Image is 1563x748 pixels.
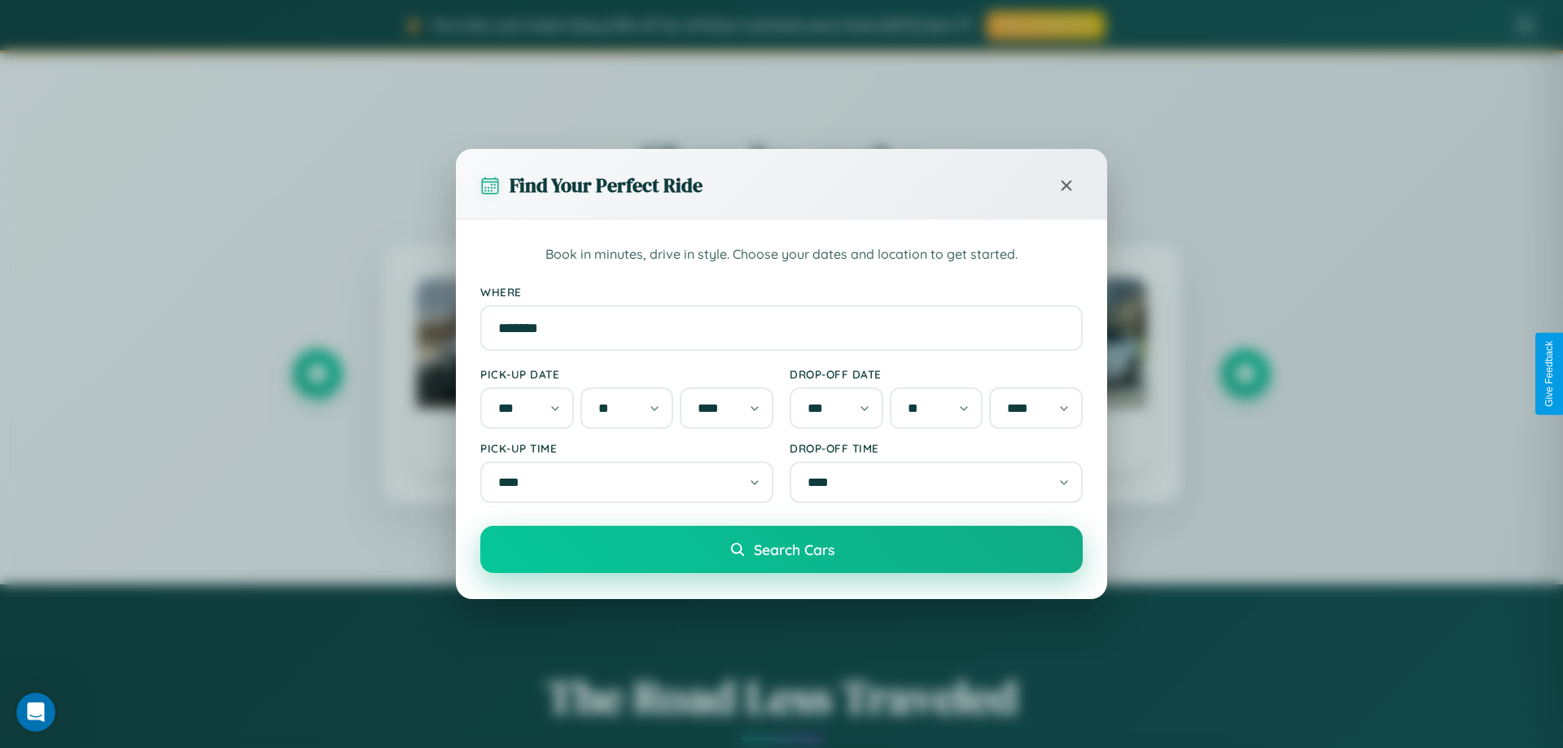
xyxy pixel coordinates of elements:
label: Pick-up Date [480,367,773,381]
label: Pick-up Time [480,441,773,455]
h3: Find Your Perfect Ride [510,172,703,199]
p: Book in minutes, drive in style. Choose your dates and location to get started. [480,244,1083,265]
span: Search Cars [754,540,834,558]
button: Search Cars [480,526,1083,573]
label: Drop-off Time [790,441,1083,455]
label: Where [480,285,1083,299]
label: Drop-off Date [790,367,1083,381]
